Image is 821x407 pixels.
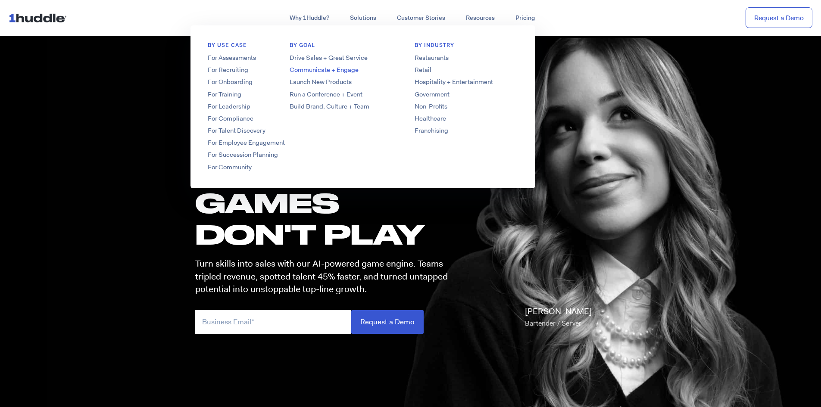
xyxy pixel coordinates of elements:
[397,53,535,62] a: Restaurants
[387,10,456,26] a: Customer Stories
[272,42,410,53] h6: BY GOAL
[190,114,328,123] a: For Compliance
[272,65,410,75] a: Communicate + Engage
[505,10,545,26] a: Pricing
[272,102,410,111] a: Build Brand, Culture + Team
[195,258,456,295] p: Turn skills into sales with our AI-powered game engine. Teams tripled revenue, spotted talent 45%...
[272,90,410,99] a: Run a Conference + Event
[190,163,328,172] a: For Community
[279,10,340,26] a: Why 1Huddle?
[272,53,410,62] a: Drive Sales + Great Service
[190,150,328,159] a: For Succession Planning
[397,102,535,111] a: Non-Profits
[351,310,424,334] input: Request a Demo
[397,126,535,135] a: Franchising
[397,78,535,87] a: Hospitality + Entertainment
[340,10,387,26] a: Solutions
[195,155,456,250] h1: these GAMES DON'T PLAY
[190,42,328,53] h6: BY USE CASE
[190,90,328,99] a: For Training
[190,126,328,135] a: For Talent Discovery
[190,78,328,87] a: For Onboarding
[9,9,70,26] img: ...
[190,65,328,75] a: For Recruiting
[397,114,535,123] a: Healthcare
[525,305,592,329] p: [PERSON_NAME]
[525,319,581,328] span: Bartender / Server
[195,310,351,334] input: Business Email*
[746,7,812,28] a: Request a Demo
[397,42,535,53] h6: By Industry
[190,138,328,147] a: For Employee Engagement
[190,53,328,62] a: For Assessments
[397,65,535,75] a: Retail
[272,78,410,87] a: Launch New Products
[190,102,328,111] a: For Leadership
[397,90,535,99] a: Government
[456,10,505,26] a: Resources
